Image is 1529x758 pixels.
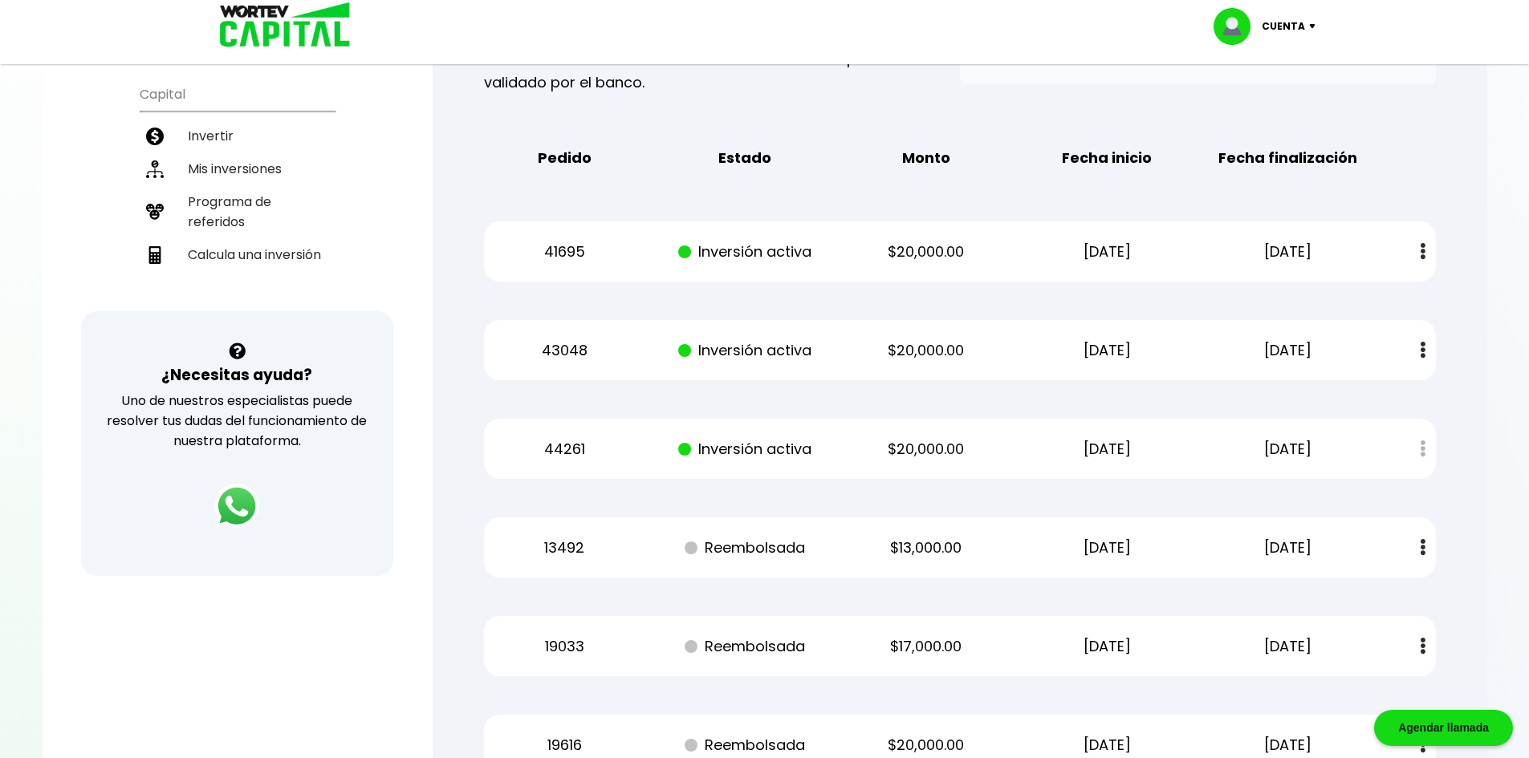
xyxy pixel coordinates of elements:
[488,536,640,560] p: 13492
[488,338,640,363] p: 43048
[669,536,822,560] p: Reembolsada
[1214,8,1262,45] img: profile-image
[669,634,822,659] p: Reembolsada
[850,733,1002,757] p: $20,000.00
[1305,24,1327,29] img: icon-down
[1212,536,1364,560] p: [DATE]
[902,146,950,170] b: Monto
[1031,536,1183,560] p: [DATE]
[1374,710,1513,746] div: Agendar llamada
[488,634,640,659] p: 19033
[1031,338,1183,363] p: [DATE]
[1262,14,1305,39] p: Cuenta
[140,152,335,185] a: Mis inversiones
[488,437,640,461] p: 44261
[102,391,372,451] p: Uno de nuestros especialistas puede resolver tus dudas del funcionamiento de nuestra plataforma.
[1218,146,1357,170] b: Fecha finalización
[850,437,1002,461] p: $20,000.00
[140,185,335,238] a: Programa de referidos
[146,160,164,178] img: inversiones-icon.6695dc30.svg
[1212,338,1364,363] p: [DATE]
[538,146,592,170] b: Pedido
[850,536,1002,560] p: $13,000.00
[1212,634,1364,659] p: [DATE]
[1062,146,1152,170] b: Fecha inicio
[669,437,822,461] p: Inversión activa
[140,120,335,152] a: Invertir
[718,146,771,170] b: Estado
[146,128,164,145] img: invertir-icon.b3b967d7.svg
[850,634,1002,659] p: $17,000.00
[140,76,335,311] ul: Capital
[1031,240,1183,264] p: [DATE]
[669,733,822,757] p: Reembolsada
[1031,437,1183,461] p: [DATE]
[1212,437,1364,461] p: [DATE]
[1212,240,1364,264] p: [DATE]
[850,240,1002,264] p: $20,000.00
[146,246,164,264] img: calculadora-icon.17d418c4.svg
[161,363,312,387] h3: ¿Necesitas ayuda?
[1031,733,1183,757] p: [DATE]
[488,240,640,264] p: 41695
[669,240,822,264] p: Inversión activa
[140,238,335,271] a: Calcula una inversión
[214,484,259,529] img: logos_whatsapp-icon.242b2217.svg
[669,338,822,363] p: Inversión activa
[1031,634,1183,659] p: [DATE]
[488,733,640,757] p: 19616
[146,203,164,221] img: recomiendanos-icon.9b8e9327.svg
[1212,733,1364,757] p: [DATE]
[850,338,1002,363] p: $20,000.00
